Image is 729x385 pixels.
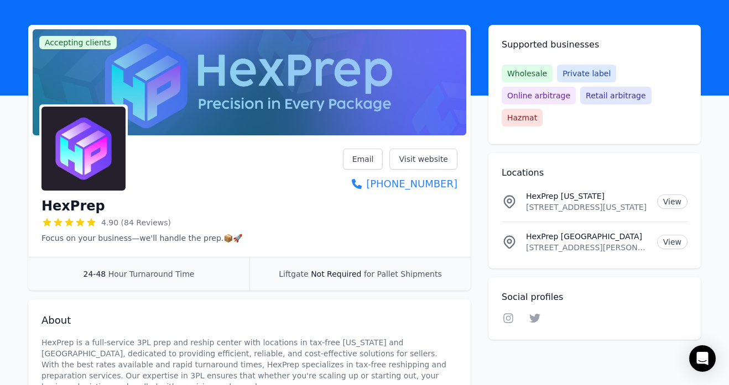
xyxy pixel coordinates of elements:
[41,107,126,191] img: HexPrep
[311,270,361,278] span: Not Required
[526,231,648,242] p: HexPrep [GEOGRAPHIC_DATA]
[502,291,688,304] h2: Social profiles
[101,217,171,228] span: 4.90 (84 Reviews)
[502,109,543,126] span: Hazmat
[689,345,716,372] div: Open Intercom Messenger
[502,65,553,82] span: Wholesale
[526,242,648,253] p: [STREET_ADDRESS][PERSON_NAME][US_STATE]
[580,87,651,104] span: Retail arbitrage
[526,191,648,202] p: HexPrep [US_STATE]
[364,270,442,278] span: for Pallet Shipments
[502,87,576,104] span: Online arbitrage
[84,270,106,278] span: 24-48
[526,202,648,213] p: [STREET_ADDRESS][US_STATE]
[108,270,195,278] span: Hour Turnaround Time
[279,270,308,278] span: Liftgate
[343,176,457,192] a: [PHONE_NUMBER]
[502,38,688,51] h2: Supported businesses
[502,166,688,180] h2: Locations
[657,235,688,249] a: View
[39,36,117,49] span: Accepting clients
[557,65,616,82] span: Private label
[41,197,105,215] h1: HexPrep
[41,233,242,244] p: Focus on your business—we'll handle the prep.📦🚀
[343,149,383,170] a: Email
[41,313,457,328] h2: About
[657,194,688,209] a: View
[389,149,457,170] a: Visit website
